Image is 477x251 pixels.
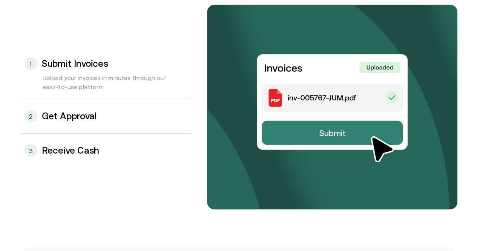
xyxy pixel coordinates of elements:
h3: Receive Cash [42,146,100,156]
div: 2 [25,110,37,123]
h3: Get Approval [42,111,97,121]
img: bg [207,5,457,209]
div: Upload your invoices in minutes through our easy-to-use platform. [20,73,192,99]
div: 1 [25,57,37,70]
img: Submit invoices [257,54,408,163]
div: 3 [25,144,37,157]
h3: Submit Invoices [42,59,108,69]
